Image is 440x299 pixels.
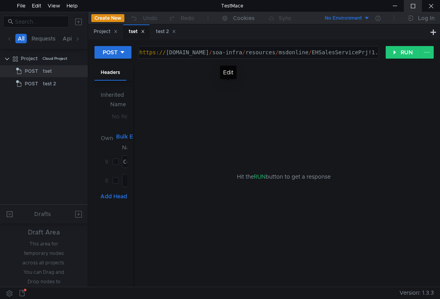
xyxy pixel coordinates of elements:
div: Log In [418,13,434,23]
div: tset [43,65,52,77]
div: Redo [181,13,194,23]
button: + Add Header [92,192,136,201]
h6: Own [101,133,113,143]
span: RUN [254,173,266,180]
div: Cookies [233,13,255,23]
nz-embed-empty: No Results [112,113,140,120]
button: Api [60,34,74,43]
div: Undo [143,13,157,23]
div: tset [129,28,145,36]
button: Create New [91,14,124,22]
div: Project [21,53,38,65]
button: All [15,34,27,43]
input: Search... [15,17,64,26]
div: Project [94,28,118,36]
button: Requests [29,34,58,43]
span: Hit the button to get a response [237,172,331,181]
div: No Environment [325,15,362,22]
div: Drafts [34,209,51,219]
button: No Environment [315,12,370,24]
span: POST [25,78,38,90]
span: Version: 1.3.3 [399,287,434,299]
div: POST [103,48,118,57]
th: Name [107,100,129,109]
div: Sync [279,15,292,21]
h6: Inherited [101,90,127,100]
div: Cloud Project [43,53,67,65]
button: Undo [124,12,163,24]
div: Headers [94,65,126,81]
th: Name [119,143,141,152]
div: Edit [220,66,237,79]
button: Bulk Edit [113,132,143,141]
button: RUN [386,46,421,59]
div: test 2 [43,78,56,90]
button: Redo [163,12,200,24]
span: POST [25,65,38,77]
div: test 2 [156,28,176,36]
div: Params [129,65,159,80]
button: POST [94,46,131,59]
